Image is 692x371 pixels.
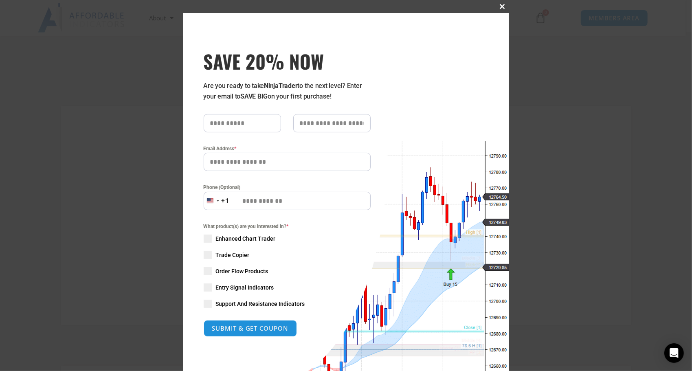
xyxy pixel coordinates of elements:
div: +1 [222,196,230,206]
label: Phone (Optional) [204,183,371,191]
p: Are you ready to take to the next level? Enter your email to on your first purchase! [204,81,371,102]
span: Support And Resistance Indicators [216,300,305,308]
strong: NinjaTrader [264,82,297,90]
span: What product(s) are you interested in? [204,222,371,231]
strong: SAVE BIG [240,92,268,100]
label: Email Address [204,145,371,153]
label: Enhanced Chart Trader [204,235,371,243]
div: Open Intercom Messenger [664,343,684,363]
span: Entry Signal Indicators [216,283,274,292]
label: Order Flow Products [204,267,371,275]
span: Trade Copier [216,251,250,259]
h3: SAVE 20% NOW [204,50,371,72]
label: Trade Copier [204,251,371,259]
span: Order Flow Products [216,267,268,275]
button: Selected country [204,192,230,210]
span: Enhanced Chart Trader [216,235,276,243]
button: SUBMIT & GET COUPON [204,320,297,337]
label: Entry Signal Indicators [204,283,371,292]
label: Support And Resistance Indicators [204,300,371,308]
